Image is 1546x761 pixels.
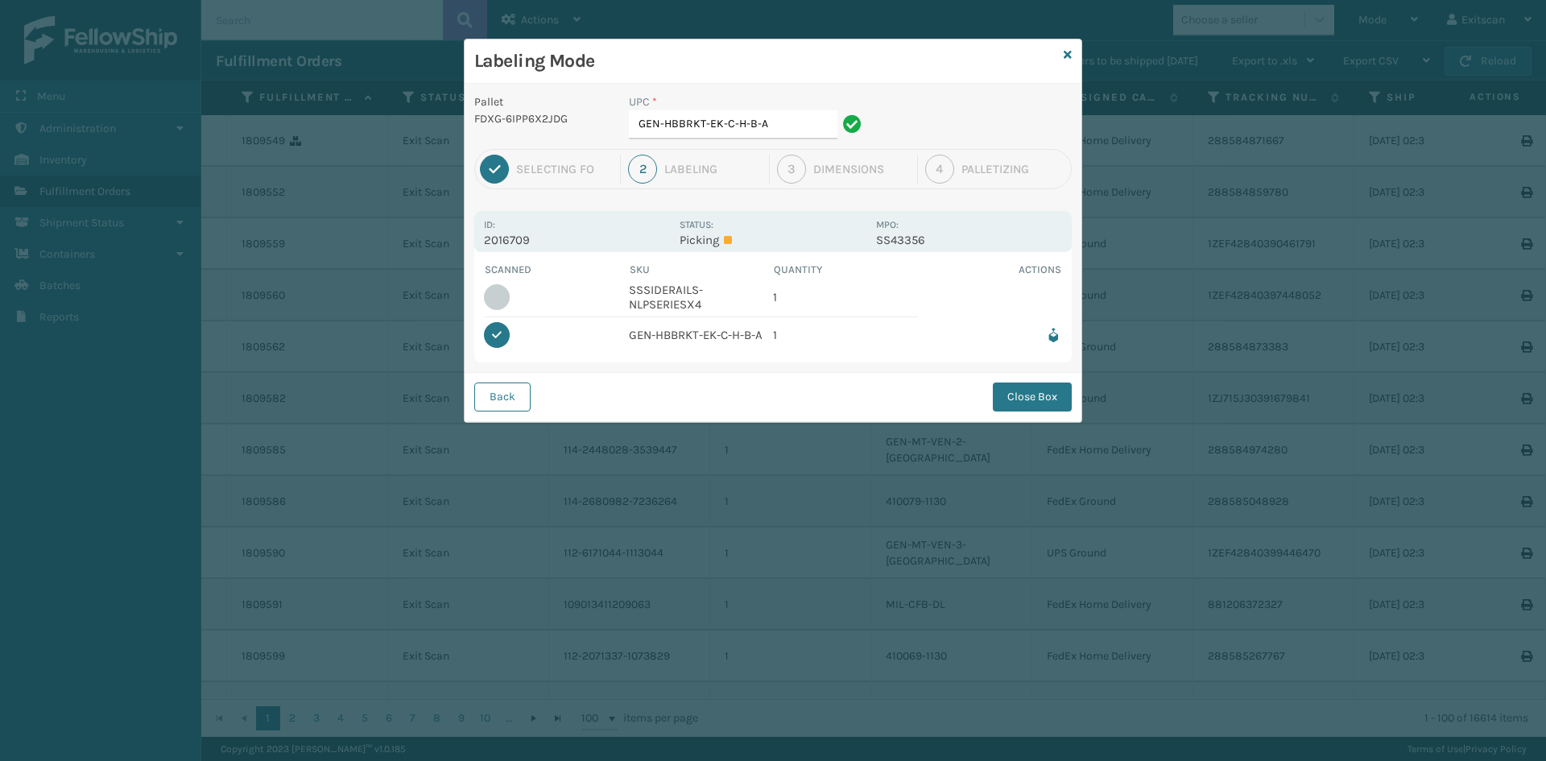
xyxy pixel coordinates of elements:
th: SKU [629,262,774,278]
div: Selecting FO [516,162,613,176]
p: FDXG-6IPP6X2JDG [474,110,610,127]
th: Scanned [484,262,629,278]
div: Dimensions [813,162,910,176]
div: Palletizing [961,162,1066,176]
td: Remove from box [918,317,1063,353]
button: Back [474,383,531,412]
td: SSSIDERAILS-NLPSERIESX4 [629,278,774,317]
div: 1 [480,155,509,184]
p: Picking [680,233,866,247]
td: 1 [773,317,918,353]
th: Actions [918,262,1063,278]
div: 4 [925,155,954,184]
label: UPC [629,93,657,110]
label: MPO: [876,219,899,230]
th: Quantity [773,262,918,278]
label: Id: [484,219,495,230]
td: GEN-HBBRKT-EK-C-H-B-A [629,317,774,353]
button: Close Box [993,383,1072,412]
div: Labeling [664,162,761,176]
td: 1 [773,278,918,317]
div: 2 [628,155,657,184]
p: SS43356 [876,233,1062,247]
p: Pallet [474,93,610,110]
p: 2016709 [484,233,670,247]
label: Status: [680,219,713,230]
h3: Labeling Mode [474,49,1057,73]
div: 3 [777,155,806,184]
